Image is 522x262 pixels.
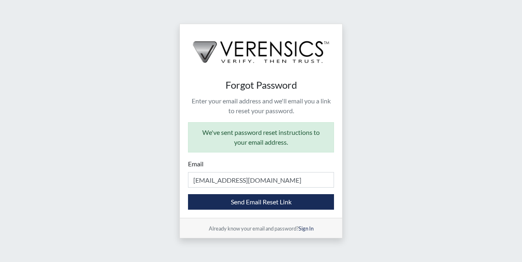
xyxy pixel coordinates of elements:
[188,194,334,210] button: Send Email Reset Link
[197,128,325,147] p: We've sent password reset instructions to your email address.
[188,172,334,188] input: Email
[188,79,334,91] h4: Forgot Password
[299,225,314,232] a: Sign In
[209,225,314,232] small: Already know your email and password?
[188,159,203,169] label: Email
[188,96,334,116] p: Enter your email address and we'll email you a link to reset your password.
[180,24,342,72] img: logo-wide-black.2aad4157.png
